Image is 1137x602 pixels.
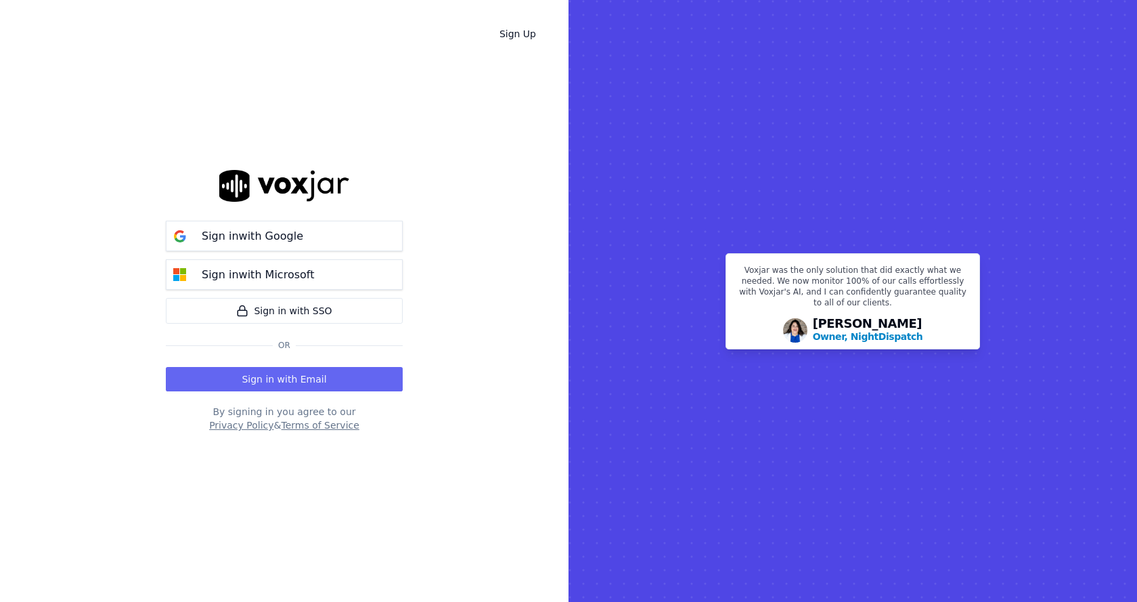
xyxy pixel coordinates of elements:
button: Sign in with Email [166,367,403,391]
button: Sign inwith Google [166,221,403,251]
button: Privacy Policy [209,418,273,432]
a: Sign Up [489,22,547,46]
img: logo [219,170,349,202]
p: Sign in with Microsoft [202,267,314,283]
img: google Sign in button [166,223,194,250]
img: Avatar [783,318,807,343]
div: [PERSON_NAME] [813,318,923,343]
p: Sign in with Google [202,228,303,244]
img: microsoft Sign in button [166,261,194,288]
a: Sign in with SSO [166,298,403,324]
p: Owner, NightDispatch [813,330,923,343]
button: Terms of Service [281,418,359,432]
button: Sign inwith Microsoft [166,259,403,290]
div: By signing in you agree to our & [166,405,403,432]
p: Voxjar was the only solution that did exactly what we needed. We now monitor 100% of our calls ef... [734,265,971,314]
span: Or [273,340,296,351]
